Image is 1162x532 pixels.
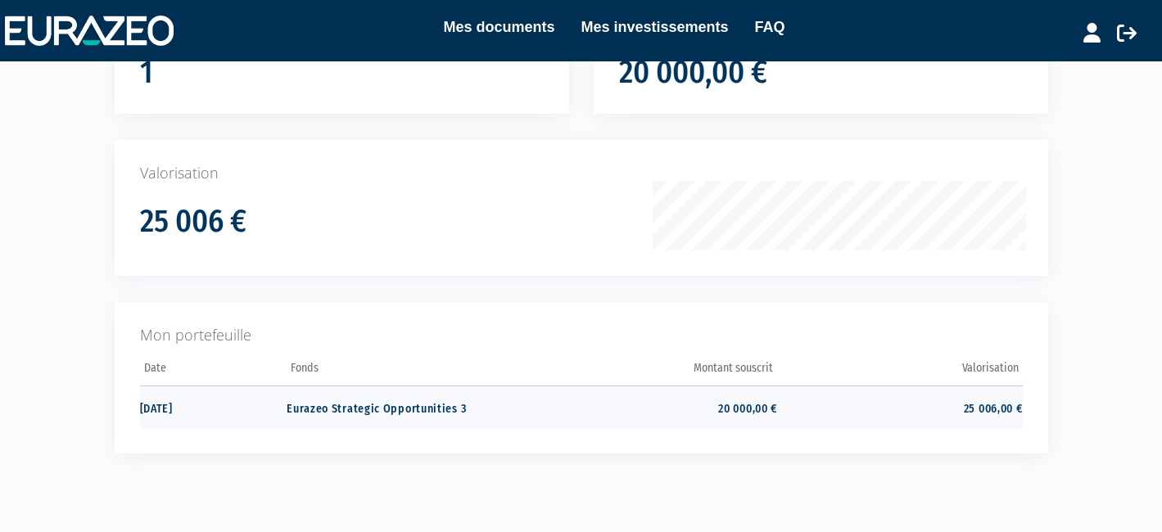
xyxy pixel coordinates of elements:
td: Eurazeo Strategic Opportunities 3 [287,385,531,429]
th: Montant souscrit [532,356,777,386]
td: [DATE] [140,385,287,429]
p: Mon portefeuille [140,325,1023,346]
th: Valorisation [777,356,1022,386]
p: Valorisation [140,163,1023,184]
a: FAQ [755,16,785,38]
th: Date [140,356,287,386]
td: 25 006,00 € [777,385,1022,429]
h1: 25 006 € [140,205,246,239]
a: Mes documents [443,16,554,38]
th: Fonds [287,356,531,386]
img: 1732889491-logotype_eurazeo_blanc_rvb.png [5,16,174,45]
a: Mes investissements [581,16,728,38]
h1: 1 [140,56,153,90]
td: 20 000,00 € [532,385,777,429]
h1: 20 000,00 € [619,56,767,90]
